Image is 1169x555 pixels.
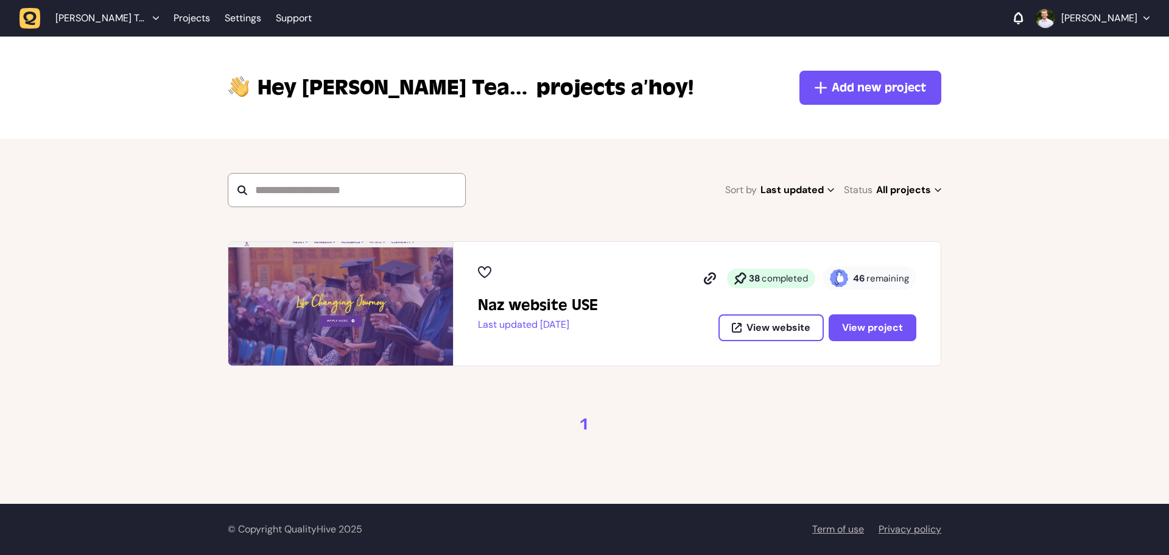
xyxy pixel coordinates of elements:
[276,12,312,24] a: Support
[225,7,261,29] a: Settings
[478,319,598,331] p: Last updated [DATE]
[812,523,864,536] a: Term of use
[746,323,810,333] span: View website
[1036,9,1150,28] button: [PERSON_NAME]
[749,272,760,285] strong: 38
[842,321,903,334] span: View project
[718,314,824,341] button: View website
[1036,9,1055,28] img: Cameron Preece
[760,182,834,199] span: Last updated
[174,7,210,29] a: Projects
[832,79,926,96] span: Add new project
[725,182,757,199] span: Sort by
[762,272,808,285] span: completed
[19,7,166,29] button: [PERSON_NAME] Team
[876,182,941,199] span: All projects
[829,314,916,341] button: View project
[879,523,941,536] a: Privacy policy
[853,272,865,285] strong: 46
[228,523,362,536] span: © Copyright QualityHive 2025
[478,295,598,315] h2: Naz website USE
[228,73,250,98] img: hi-hand
[258,73,532,102] span: Megan Holland Team
[866,272,909,285] span: remaining
[55,12,147,24] span: Megan Holland Team
[580,415,589,434] a: 1
[258,73,693,102] p: projects a’hoy!
[228,242,453,366] img: Naz website USE
[1061,12,1137,24] p: [PERSON_NAME]
[844,182,872,199] span: Status
[799,71,941,105] button: Add new project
